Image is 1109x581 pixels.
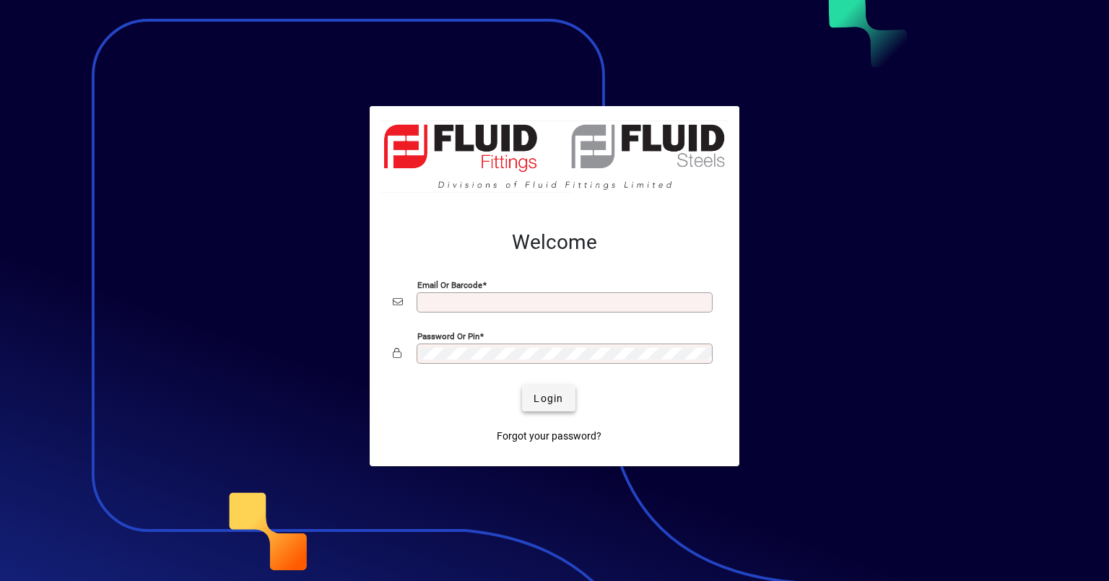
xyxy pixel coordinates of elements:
[417,280,482,290] mat-label: Email or Barcode
[534,391,563,406] span: Login
[491,423,607,449] a: Forgot your password?
[417,331,479,341] mat-label: Password or Pin
[522,385,575,411] button: Login
[497,429,601,444] span: Forgot your password?
[393,230,716,255] h2: Welcome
